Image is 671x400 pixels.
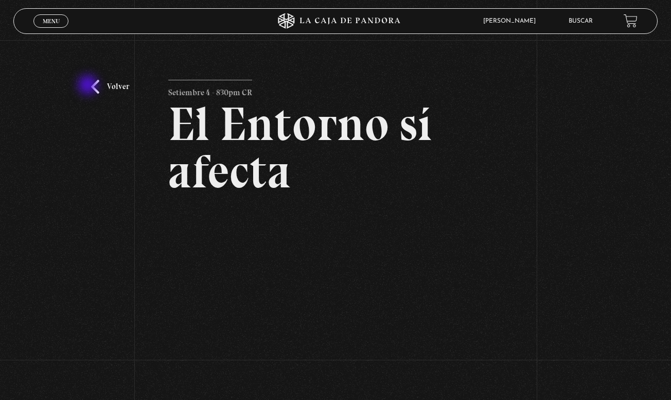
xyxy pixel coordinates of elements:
[168,80,252,100] p: Setiembre 4 - 830pm CR
[39,26,63,33] span: Cerrar
[168,100,503,195] h2: El Entorno sí afecta
[624,14,638,28] a: View your shopping cart
[43,18,60,24] span: Menu
[91,80,129,94] a: Volver
[569,18,593,24] a: Buscar
[478,18,546,24] span: [PERSON_NAME]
